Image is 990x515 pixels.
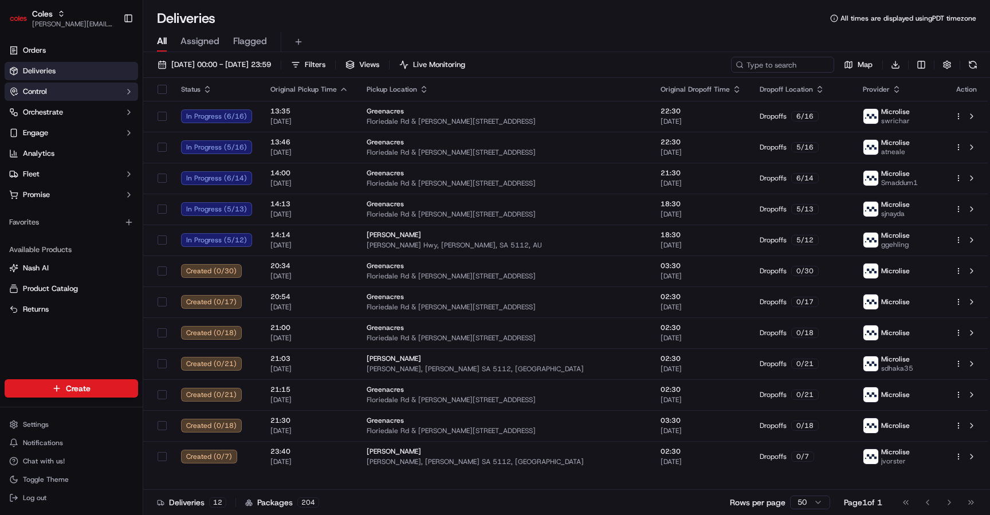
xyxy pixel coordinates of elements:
img: microlise_logo.jpeg [863,140,878,155]
span: [DATE] [270,457,348,466]
span: [DATE] [270,148,348,157]
span: atneale [881,147,910,156]
div: 0 / 18 [791,328,819,338]
button: [DATE] 00:00 - [DATE] 23:59 [152,57,276,73]
span: Toggle Theme [23,475,69,484]
span: [DATE] [270,210,348,219]
input: Got a question? Start typing here... [30,74,206,86]
span: Dropoffs [760,390,787,399]
span: Microlise [881,107,910,116]
span: [PERSON_NAME][EMAIL_ADDRESS][DOMAIN_NAME] [32,19,114,29]
button: Chat with us! [5,453,138,469]
span: 13:35 [270,107,348,116]
span: Orchestrate [23,107,63,117]
span: Dropoffs [760,359,787,368]
div: 0 / 17 [791,297,819,307]
span: [DATE] [270,117,348,126]
span: [DATE] [661,179,741,188]
span: Smaddum1 [881,178,918,187]
img: microlise_logo.jpeg [863,449,878,464]
span: Dropoffs [760,266,787,276]
div: 💻 [97,167,106,176]
span: sjnayda [881,209,910,218]
span: Microlise [881,355,910,364]
span: Analytics [23,148,54,159]
span: 21:00 [270,323,348,332]
a: Product Catalog [9,284,133,294]
span: Floriedale Rd & [PERSON_NAME][STREET_ADDRESS] [367,210,642,219]
span: Map [858,60,873,70]
span: Microlise [881,390,910,399]
span: Pylon [114,194,139,203]
span: Dropoffs [760,452,787,461]
div: We're available if you need us! [39,121,145,130]
span: 13:46 [270,137,348,147]
span: [DATE] [270,333,348,343]
span: [DATE] 00:00 - [DATE] 23:59 [171,60,271,70]
button: Notifications [5,435,138,451]
span: [PERSON_NAME] Hwy, [PERSON_NAME], SA 5112, AU [367,241,642,250]
p: Rows per page [730,497,785,508]
span: Microlise [881,138,910,147]
span: [DATE] [661,426,741,435]
span: Fleet [23,169,40,179]
span: [PERSON_NAME], [PERSON_NAME] SA 5112, [GEOGRAPHIC_DATA] [367,364,642,374]
span: Greenacres [367,323,404,332]
p: Welcome 👋 [11,46,209,64]
span: [DATE] [270,302,348,312]
span: Promise [23,190,50,200]
span: 21:30 [270,416,348,425]
button: Control [5,82,138,101]
span: [DATE] [270,395,348,404]
span: Microlise [881,421,910,430]
span: 20:34 [270,261,348,270]
span: Microlise [881,266,910,276]
span: Log out [23,493,46,502]
img: 1736555255976-a54dd68f-1ca7-489b-9aae-adbdc363a1c4 [11,109,32,130]
span: [DATE] [661,272,741,281]
button: Nash AI [5,259,138,277]
img: microlise_logo.jpeg [863,264,878,278]
span: 02:30 [661,447,741,456]
span: Original Dropoff Time [661,85,730,94]
span: [DATE] [661,457,741,466]
span: Dropoffs [760,328,787,337]
span: [DATE] [270,179,348,188]
span: Dropoffs [760,297,787,306]
span: Greenacres [367,385,404,394]
span: Control [23,87,47,97]
span: Dropoffs [760,143,787,152]
span: [PERSON_NAME] [367,447,421,456]
span: 20:54 [270,292,348,301]
button: Toggle Theme [5,471,138,488]
span: Chat with us! [23,457,65,466]
button: Returns [5,300,138,319]
span: 21:15 [270,385,348,394]
span: Microlise [881,328,910,337]
div: 0 / 18 [791,420,819,431]
span: 22:30 [661,137,741,147]
span: Notifications [23,438,63,447]
span: [DATE] [661,364,741,374]
span: Greenacres [367,292,404,301]
span: Pickup Location [367,85,417,94]
img: microlise_logo.jpeg [863,418,878,433]
span: Coles [32,8,53,19]
span: Floriedale Rd & [PERSON_NAME][STREET_ADDRESS] [367,333,642,343]
a: 📗Knowledge Base [7,162,92,182]
img: microlise_logo.jpeg [863,294,878,309]
span: 23:40 [270,447,348,456]
span: Dropoffs [760,421,787,430]
div: Available Products [5,241,138,259]
img: microlise_logo.jpeg [863,233,878,247]
span: [DATE] [661,148,741,157]
span: 18:30 [661,199,741,209]
span: [PERSON_NAME] [367,230,421,239]
span: [PERSON_NAME], [PERSON_NAME] SA 5112, [GEOGRAPHIC_DATA] [367,457,642,466]
button: Start new chat [195,113,209,127]
div: 0 / 21 [791,390,819,400]
div: 5 / 12 [791,235,819,245]
span: [PERSON_NAME] [367,354,421,363]
span: [DATE] [661,333,741,343]
span: 21:03 [270,354,348,363]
